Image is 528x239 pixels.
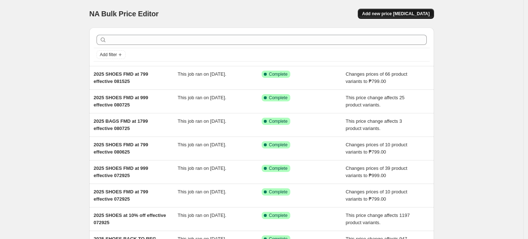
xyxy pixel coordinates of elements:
span: Add new price [MEDICAL_DATA] [362,11,430,17]
span: Complete [269,165,287,171]
span: This job ran on [DATE]. [178,71,226,77]
span: Complete [269,189,287,195]
span: This job ran on [DATE]. [178,165,226,171]
span: 2025 SHOES at 10% off effective 072925 [94,213,166,225]
span: This job ran on [DATE]. [178,142,226,147]
span: 2025 SHOES FMD at 799 effective 081525 [94,71,148,84]
button: Add filter [97,50,126,59]
span: This price change affects 25 product variants. [346,95,405,108]
span: 2025 SHOES FMD at 999 effective 072925 [94,165,148,178]
span: This job ran on [DATE]. [178,118,226,124]
span: Changes prices of 39 product variants to ₱999.00 [346,165,408,178]
span: 2025 SHOES FMD at 799 effective 072925 [94,189,148,202]
span: This price change affects 1197 product variants. [346,213,410,225]
span: Changes prices of 10 product variants to ₱799.00 [346,189,408,202]
span: 2025 BAGS FMD at 1799 effective 080725 [94,118,148,131]
span: 2025 SHOES FMD at 799 effective 080625 [94,142,148,155]
span: Changes prices of 10 product variants to ₱799.00 [346,142,408,155]
span: Changes prices of 66 product variants to ₱799.00 [346,71,408,84]
span: Complete [269,142,287,148]
span: Complete [269,213,287,218]
span: Complete [269,71,287,77]
span: Add filter [100,52,117,58]
span: 2025 SHOES FMD at 999 effective 080725 [94,95,148,108]
span: Complete [269,118,287,124]
span: NA Bulk Price Editor [89,10,159,18]
span: This job ran on [DATE]. [178,95,226,100]
button: Add new price [MEDICAL_DATA] [358,9,434,19]
span: This job ran on [DATE]. [178,189,226,194]
span: Complete [269,95,287,101]
span: This price change affects 3 product variants. [346,118,402,131]
span: This job ran on [DATE]. [178,213,226,218]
